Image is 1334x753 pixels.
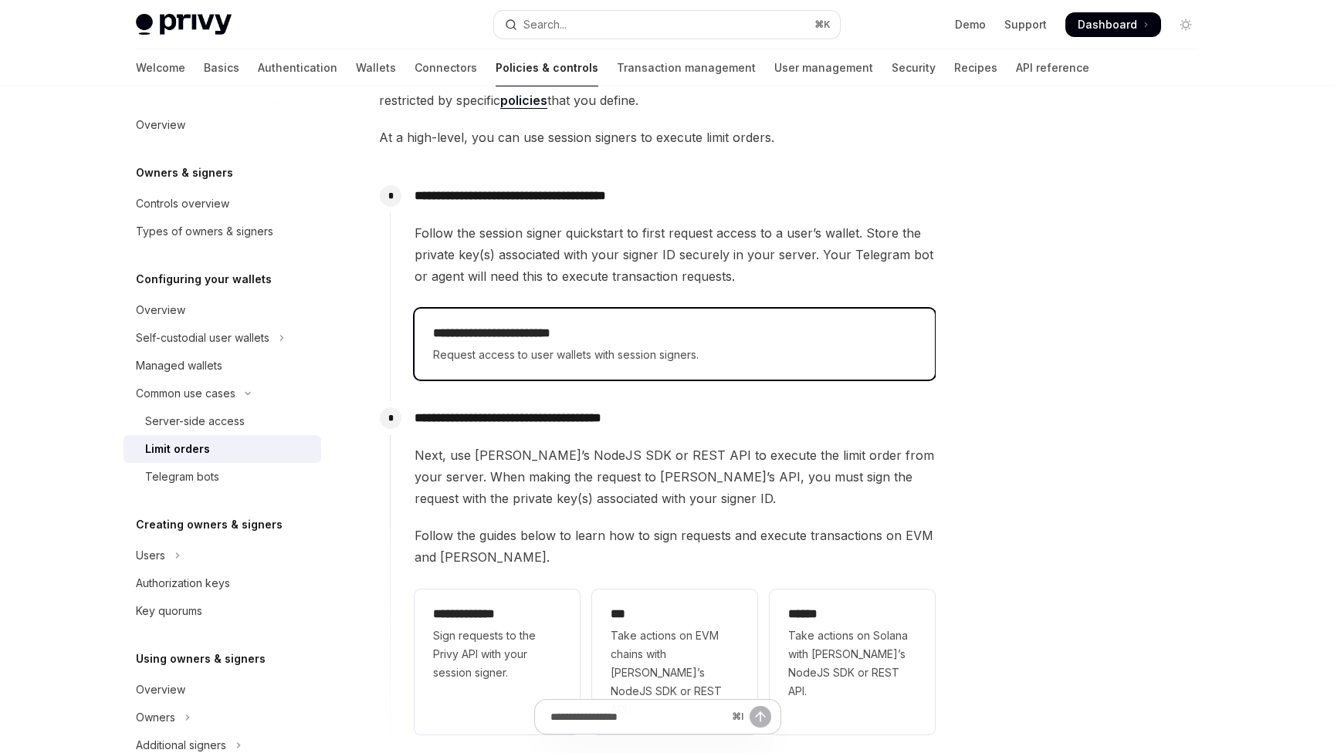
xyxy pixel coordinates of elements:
span: Sign requests to the Privy API with your session signer. [433,626,561,682]
div: Search... [523,15,567,34]
button: Send message [750,706,771,728]
input: Ask a question... [550,700,726,734]
span: Follow the session signer quickstart to first request access to a user’s wallet. Store the privat... [415,222,935,287]
div: Authorization keys [136,574,230,593]
div: Overview [136,680,185,699]
button: Toggle dark mode [1173,12,1198,37]
div: Types of owners & signers [136,222,273,241]
a: Authentication [258,49,337,86]
div: Common use cases [136,384,235,403]
a: Authorization keys [124,569,321,597]
div: Overview [136,301,185,319]
div: Owners [136,708,175,727]
a: ***Take actions on EVM chains with [PERSON_NAME]’s NodeJS SDK or REST API. [592,589,757,734]
h5: Configuring your wallets [136,270,272,289]
a: Dashboard [1065,12,1161,37]
a: Types of owners & signers [124,218,321,245]
a: Wallets [356,49,396,86]
div: Overview [136,116,185,134]
a: Basics [204,49,239,86]
a: Security [892,49,936,86]
a: Overview [124,111,321,139]
a: Recipes [954,49,997,86]
button: Toggle Users section [124,542,321,569]
button: Toggle Owners section [124,704,321,731]
a: Server-side access [124,407,321,435]
span: Request access to user wallets with session signers. [433,346,916,364]
a: Overview [124,296,321,324]
div: Self-custodial user wallets [136,329,269,347]
div: Telegram bots [145,468,219,486]
button: Toggle Self-custodial user wallets section [124,324,321,352]
span: ⌘ K [814,19,831,31]
a: Demo [955,17,986,32]
a: Policies & controls [496,49,598,86]
a: **** **** ***Sign requests to the Privy API with your session signer. [415,589,580,734]
a: Controls overview [124,190,321,218]
div: Server-side access [145,412,245,431]
a: API reference [1016,49,1089,86]
div: Key quorums [136,602,202,620]
a: Support [1004,17,1047,32]
div: Managed wallets [136,356,222,375]
a: User management [774,49,873,86]
div: Users [136,546,165,565]
a: policies [500,93,547,109]
a: Managed wallets [124,352,321,380]
div: Limit orders [145,440,210,458]
a: Welcome [136,49,185,86]
button: Toggle Common use cases section [124,380,321,407]
h5: Creating owners & signers [136,515,283,534]
img: light logo [136,14,232,35]
a: Key quorums [124,597,321,625]
h5: Using owners & signers [136,650,266,668]
a: Telegram bots [124,463,321,491]
a: **** *Take actions on Solana with [PERSON_NAME]’s NodeJS SDK or REST API. [770,589,935,734]
div: Controls overview [136,194,229,213]
span: Dashboard [1078,17,1137,32]
span: Next, use [PERSON_NAME]’s NodeJS SDK or REST API to execute the limit order from your server. Whe... [415,444,935,509]
span: Follow the guides below to learn how to sign requests and execute transactions on EVM and [PERSON... [415,525,935,568]
a: Connectors [415,49,477,86]
h5: Owners & signers [136,164,233,182]
span: At a high-level, you can use session signers to execute limit orders. [379,127,936,148]
span: Take actions on Solana with [PERSON_NAME]’s NodeJS SDK or REST API. [788,626,916,701]
a: Transaction management [617,49,756,86]
a: Overview [124,676,321,704]
button: Open search [494,11,840,39]
span: Take actions on EVM chains with [PERSON_NAME]’s NodeJS SDK or REST API. [611,626,739,719]
a: Limit orders [124,435,321,463]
